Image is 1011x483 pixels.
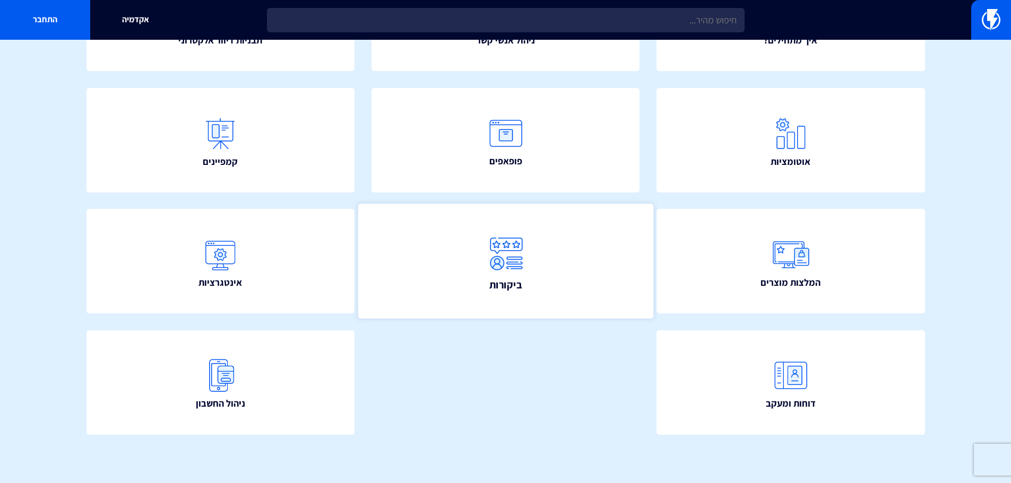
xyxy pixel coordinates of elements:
[87,209,355,313] a: אינטגרציות
[489,154,522,168] span: פופאפים
[476,33,535,47] span: ניהול אנשי קשר
[766,397,816,410] span: דוחות ומעקב
[761,276,820,289] span: המלצות מוצרים
[371,88,640,192] a: פופאפים
[656,209,925,313] a: המלצות מוצרים
[178,33,262,47] span: תבניות דיוור אלקטרוני
[656,330,925,435] a: דוחות ומעקב
[87,88,355,192] a: קמפיינים
[267,8,745,32] input: חיפוש מהיר...
[196,397,245,410] span: ניהול החשבון
[87,330,355,435] a: ניהול החשבון
[771,155,810,169] span: אוטומציות
[764,33,817,47] span: איך מתחילים?
[198,276,242,289] span: אינטגרציות
[358,204,653,319] a: ביקורות
[489,277,522,292] span: ביקורות
[656,88,925,192] a: אוטומציות
[203,155,238,169] span: קמפיינים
